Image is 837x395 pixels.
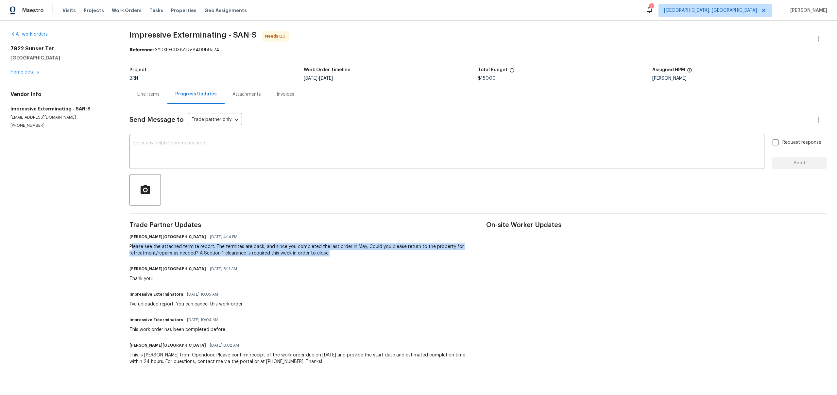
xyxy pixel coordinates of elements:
[478,76,496,81] span: $150.00
[664,7,757,14] span: [GEOGRAPHIC_DATA], [GEOGRAPHIC_DATA]
[10,70,39,74] a: Home details
[129,234,206,240] h6: [PERSON_NAME][GEOGRAPHIC_DATA]
[175,91,217,97] div: Progress Updates
[204,7,247,14] span: Geo Assignments
[486,222,827,228] span: On-site Worker Updates
[129,291,183,298] h6: Impressive Exterminators
[782,139,821,146] span: Request response
[304,68,350,72] h5: Work Order Timeline
[10,115,114,120] p: [EMAIL_ADDRESS][DOMAIN_NAME]
[62,7,76,14] span: Visits
[687,68,692,76] span: The hpm assigned to this work order.
[129,266,206,272] h6: [PERSON_NAME][GEOGRAPHIC_DATA]
[788,7,827,14] span: [PERSON_NAME]
[129,342,206,349] h6: [PERSON_NAME][GEOGRAPHIC_DATA]
[10,32,48,37] a: All work orders
[129,317,183,323] h6: Impressive Exterminators
[149,8,163,13] span: Tasks
[509,68,515,76] span: The total cost of line items that have been proposed by Opendoor. This sum includes line items th...
[129,275,241,282] div: Thank you!
[10,55,114,61] h5: [GEOGRAPHIC_DATA]
[232,91,261,98] div: Attachments
[10,91,114,98] h4: Vendor Info
[129,222,470,228] span: Trade Partner Updates
[10,123,114,128] p: [PHONE_NUMBER]
[171,7,196,14] span: Properties
[304,76,317,81] span: [DATE]
[129,117,184,123] span: Send Message to
[304,76,333,81] span: -
[129,76,138,81] span: BRN
[129,301,243,307] div: I've uploaded report. You can cancel this work order
[129,352,470,365] div: This is [PERSON_NAME] from Opendoor. Please confirm receipt of the work order due on [DATE] and p...
[187,317,218,323] span: [DATE] 10:04 AM
[277,91,294,98] div: Invoices
[478,68,507,72] h5: Total Budget
[112,7,142,14] span: Work Orders
[22,7,44,14] span: Maestro
[652,68,685,72] h5: Assigned HPM
[129,47,827,53] div: 3YDXPFCDX8AT5-8409b9a74
[188,115,242,125] div: Trade partner only
[129,68,146,72] h5: Project
[137,91,160,98] div: Line Items
[129,48,154,52] b: Reference:
[210,342,239,349] span: [DATE] 8:02 AM
[319,76,333,81] span: [DATE]
[649,4,654,10] div: 2
[187,291,218,298] span: [DATE] 10:05 AM
[10,45,114,52] h2: 7922 Sunset Ter
[84,7,104,14] span: Projects
[265,33,288,40] span: Needs QC
[10,106,114,112] h5: Impressive Exterminating - SAN-S
[210,266,237,272] span: [DATE] 8:11 AM
[129,243,470,256] div: Please see the attached termite report. The termites are back, and since you completed the last o...
[210,234,237,240] span: [DATE] 4:14 PM
[652,76,827,81] div: [PERSON_NAME]
[129,31,257,39] span: Impressive Exterminating - SAN-S
[129,326,225,333] div: This work order has been completed before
